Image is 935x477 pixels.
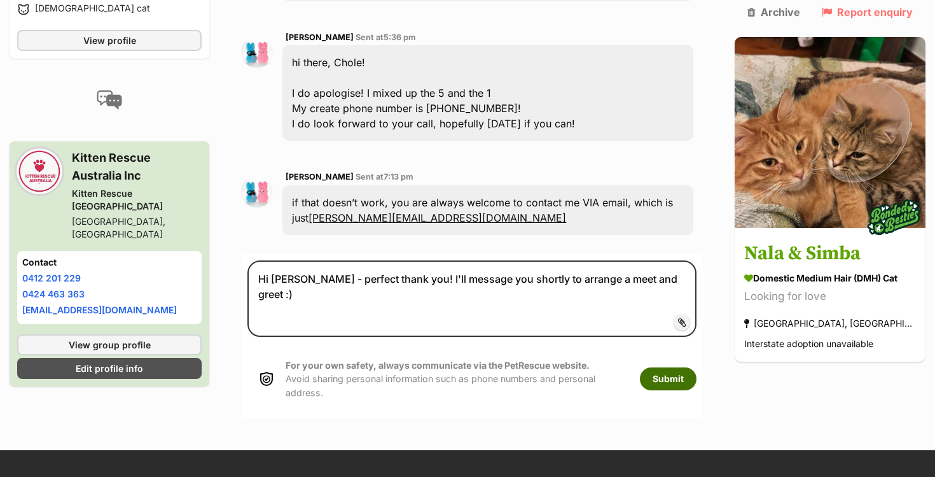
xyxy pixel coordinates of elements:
[72,187,202,213] div: Kitten Rescue [GEOGRAPHIC_DATA]
[83,34,136,47] span: View profile
[384,172,413,182] span: 7:13 pm
[72,149,202,185] h3: Kitten Rescue Australia Inc
[384,32,416,42] span: 5:36 pm
[97,90,122,110] img: conversation-icon-4a6f8262b818ee0b60e3300018af0b2d0b884aa5de6e9bcb8d3d4eeb1a70a7c4.svg
[282,185,693,235] div: if that doesn’t work, you are always welcome to contact me VIA email, which is just
[744,315,916,332] div: [GEOGRAPHIC_DATA], [GEOGRAPHIC_DATA]
[17,334,202,355] a: View group profile
[69,338,151,352] span: View group profile
[744,240,916,269] h3: Nala & Simba
[356,172,413,182] span: Sent at
[72,215,202,241] div: [GEOGRAPHIC_DATA], [GEOGRAPHIC_DATA]
[241,36,273,68] img: Tyla Treleaven profile pic
[17,149,62,194] img: Kitten Rescue Australia profile pic
[744,339,873,350] span: Interstate adoption unavailable
[862,186,925,250] img: bonded besties
[241,176,273,208] img: Tyla Treleaven profile pic
[22,256,197,269] h4: Contact
[735,231,925,362] a: Nala & Simba Domestic Medium Hair (DMH) Cat Looking for love [GEOGRAPHIC_DATA], [GEOGRAPHIC_DATA]...
[17,2,202,17] li: [DEMOGRAPHIC_DATA] cat
[744,272,916,285] div: Domestic Medium Hair (DMH) Cat
[22,273,81,283] a: 0412 201 229
[735,37,925,228] img: Nala & Simba
[286,172,354,182] span: [PERSON_NAME]
[356,32,416,42] span: Sent at
[22,304,177,315] a: [EMAIL_ADDRESS][DOMAIN_NAME]
[640,367,696,390] button: Submit
[286,360,590,371] strong: For your own safety, always communicate via the PetRescue website.
[747,6,800,18] a: Archive
[282,45,693,141] div: hi there, Chole! I do apologise! I mixed up the 5 and the 1 My create phone number is [PHONE_NUMB...
[308,211,566,224] a: [PERSON_NAME][EMAIL_ADDRESS][DOMAIN_NAME]
[286,359,627,399] p: Avoid sharing personal information such as phone numbers and personal address.
[286,32,354,42] span: [PERSON_NAME]
[76,362,143,375] span: Edit profile info
[822,6,913,18] a: Report enquiry
[17,358,202,379] a: Edit profile info
[744,288,916,306] div: Looking for love
[17,30,202,51] a: View profile
[22,288,85,299] a: 0424 463 363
